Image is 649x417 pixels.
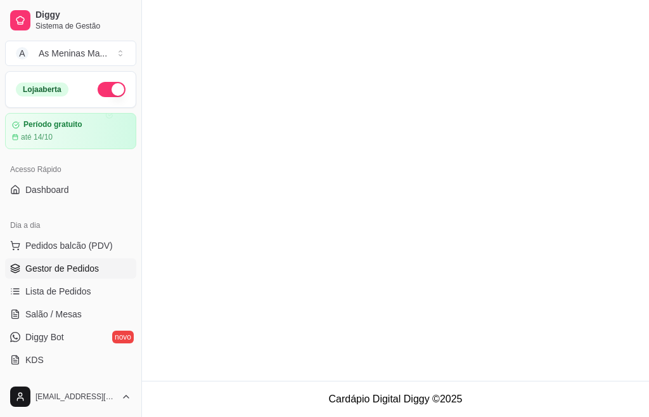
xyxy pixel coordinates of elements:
a: Diggy Botnovo [5,327,136,347]
footer: Cardápio Digital Diggy © 2025 [142,381,649,417]
span: Sistema de Gestão [35,21,131,31]
span: [EMAIL_ADDRESS][DOMAIN_NAME] [35,392,116,402]
span: Gestor de Pedidos [25,262,99,275]
article: até 14/10 [21,132,53,142]
span: Dashboard [25,183,69,196]
div: Acesso Rápido [5,159,136,180]
span: A [16,47,29,60]
button: Pedidos balcão (PDV) [5,235,136,256]
div: As Meninas Ma ... [39,47,107,60]
a: Gestor de Pedidos [5,258,136,279]
span: Diggy [35,10,131,21]
span: KDS [25,354,44,366]
div: Loja aberta [16,83,68,96]
span: Salão / Mesas [25,308,82,321]
a: Salão / Mesas [5,304,136,324]
a: Período gratuitoaté 14/10 [5,113,136,149]
a: Lista de Pedidos [5,281,136,301]
article: Período gratuito [23,120,82,129]
button: [EMAIL_ADDRESS][DOMAIN_NAME] [5,381,136,412]
a: Dashboard [5,180,136,200]
span: Lista de Pedidos [25,285,91,298]
a: KDS [5,350,136,370]
span: Diggy Bot [25,331,64,343]
button: Alterar Status [98,82,125,97]
a: DiggySistema de Gestão [5,5,136,36]
button: Select a team [5,41,136,66]
div: Dia a dia [5,215,136,235]
span: Pedidos balcão (PDV) [25,239,113,252]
